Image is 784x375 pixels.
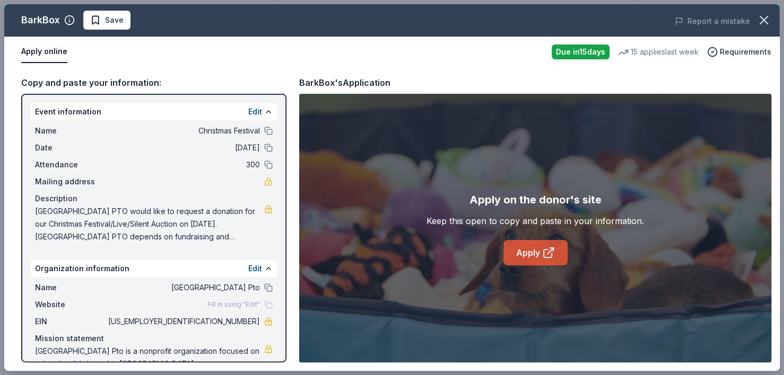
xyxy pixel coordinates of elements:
[35,192,273,205] div: Description
[35,175,106,188] span: Mailing address
[207,300,260,309] span: Fill in using "Edit"
[618,46,699,58] div: 15 applies last week
[503,240,568,265] a: Apply
[552,44,609,59] div: Due in 15 days
[106,141,260,154] span: [DATE]
[21,41,67,63] button: Apply online
[35,332,273,345] div: Mission statement
[21,76,286,90] div: Copy and paste your information:
[83,11,130,30] button: Save
[35,124,106,137] span: Name
[35,315,106,328] span: EIN
[35,281,106,294] span: Name
[31,103,277,120] div: Event information
[675,15,750,28] button: Report a mistake
[35,205,264,243] span: [GEOGRAPHIC_DATA] PTO would like to request a donation for our Christmas Festival/Live/Silent Auc...
[105,14,124,26] span: Save
[299,76,390,90] div: BarkBox's Application
[35,298,106,311] span: Website
[248,262,262,275] button: Edit
[426,215,644,227] div: Keep this open to copy and paste in your information.
[35,158,106,171] span: Attendance
[469,191,602,208] div: Apply on the donor's site
[31,260,277,277] div: Organization information
[106,158,260,171] span: 300
[106,281,260,294] span: [GEOGRAPHIC_DATA] Pto
[35,141,106,154] span: Date
[106,124,260,137] span: Christmas Festival
[106,315,260,328] span: [US_EMPLOYER_IDENTIFICATION_NUMBER]
[248,105,262,118] button: Edit
[720,46,771,58] span: Requirements
[21,12,60,29] div: BarkBox
[707,46,771,58] button: Requirements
